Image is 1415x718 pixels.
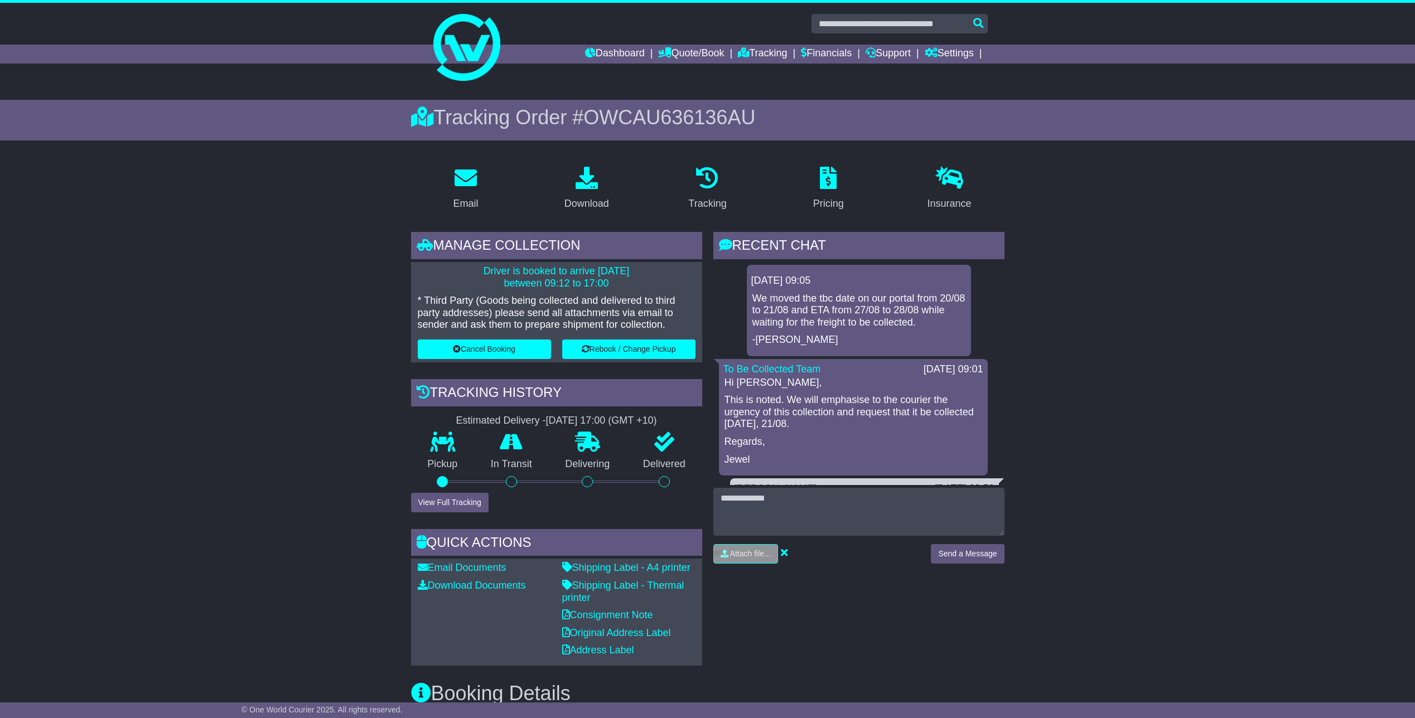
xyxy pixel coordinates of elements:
[935,483,994,495] div: [DATE] 08:53
[411,493,489,512] button: View Full Tracking
[928,196,972,211] div: Insurance
[418,295,696,331] p: * Third Party (Goods being collected and delivered to third party addresses) please send all atta...
[411,529,702,559] div: Quick Actions
[583,106,755,129] span: OWCAU636136AU
[738,45,787,64] a: Tracking
[658,45,724,64] a: Quote/Book
[866,45,911,64] a: Support
[931,544,1004,564] button: Send a Message
[411,682,1004,705] h3: Booking Details
[411,232,702,262] div: Manage collection
[725,394,982,430] p: This is noted. We will emphasise to the courier the urgency of this collection and request that i...
[752,293,965,329] p: We moved the tbc date on our portal from 20/08 to 21/08 and ETA from 27/08 to 28/08 while waiting...
[411,379,702,409] div: Tracking history
[418,339,551,359] button: Cancel Booking
[453,196,478,211] div: Email
[564,196,609,211] div: Download
[813,196,844,211] div: Pricing
[546,415,657,427] div: [DATE] 17:00 (GMT +10)
[920,163,979,215] a: Insurance
[725,436,982,448] p: Regards,
[681,163,733,215] a: Tracking
[418,580,526,591] a: Download Documents
[562,627,671,638] a: Original Address Label
[562,580,684,603] a: Shipping Label - Thermal printer
[723,363,821,375] a: To Be Collected Team
[735,483,817,494] a: [PERSON_NAME]
[549,458,627,470] p: Delivering
[411,458,475,470] p: Pickup
[562,609,653,620] a: Consignment Note
[725,454,982,466] p: Jewel
[713,232,1004,262] div: RECENT CHAT
[806,163,851,215] a: Pricing
[801,45,852,64] a: Financials
[688,196,726,211] div: Tracking
[557,163,616,215] a: Download
[562,562,690,573] a: Shipping Label - A4 printer
[626,458,702,470] p: Delivered
[752,334,965,346] p: -[PERSON_NAME]
[585,45,645,64] a: Dashboard
[751,275,967,287] div: [DATE] 09:05
[924,363,983,376] div: [DATE] 09:01
[474,458,549,470] p: In Transit
[242,705,403,714] span: © One World Courier 2025. All rights reserved.
[411,415,702,427] div: Estimated Delivery -
[725,377,982,389] p: Hi [PERSON_NAME],
[418,562,506,573] a: Email Documents
[411,105,1004,129] div: Tracking Order #
[446,163,485,215] a: Email
[418,265,696,289] p: Driver is booked to arrive [DATE] between 09:12 to 17:00
[562,644,634,656] a: Address Label
[925,45,974,64] a: Settings
[562,339,696,359] button: Rebook / Change Pickup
